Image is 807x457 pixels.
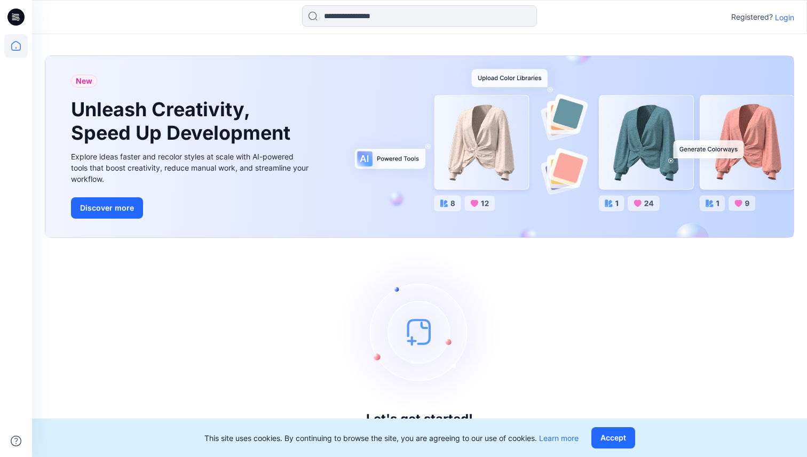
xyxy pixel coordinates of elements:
p: Login [775,12,794,23]
h1: Unleash Creativity, Speed Up Development [71,98,295,144]
img: empty-state-image.svg [339,252,500,412]
p: This site uses cookies. By continuing to browse the site, you are agreeing to our use of cookies. [204,432,579,444]
a: Learn more [539,434,579,443]
p: Registered? [731,11,773,23]
a: Discover more [71,197,311,219]
button: Discover more [71,197,143,219]
span: New [76,75,92,87]
h3: Let's get started! [366,412,473,427]
div: Explore ideas faster and recolor styles at scale with AI-powered tools that boost creativity, red... [71,151,311,185]
button: Accept [591,427,635,448]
